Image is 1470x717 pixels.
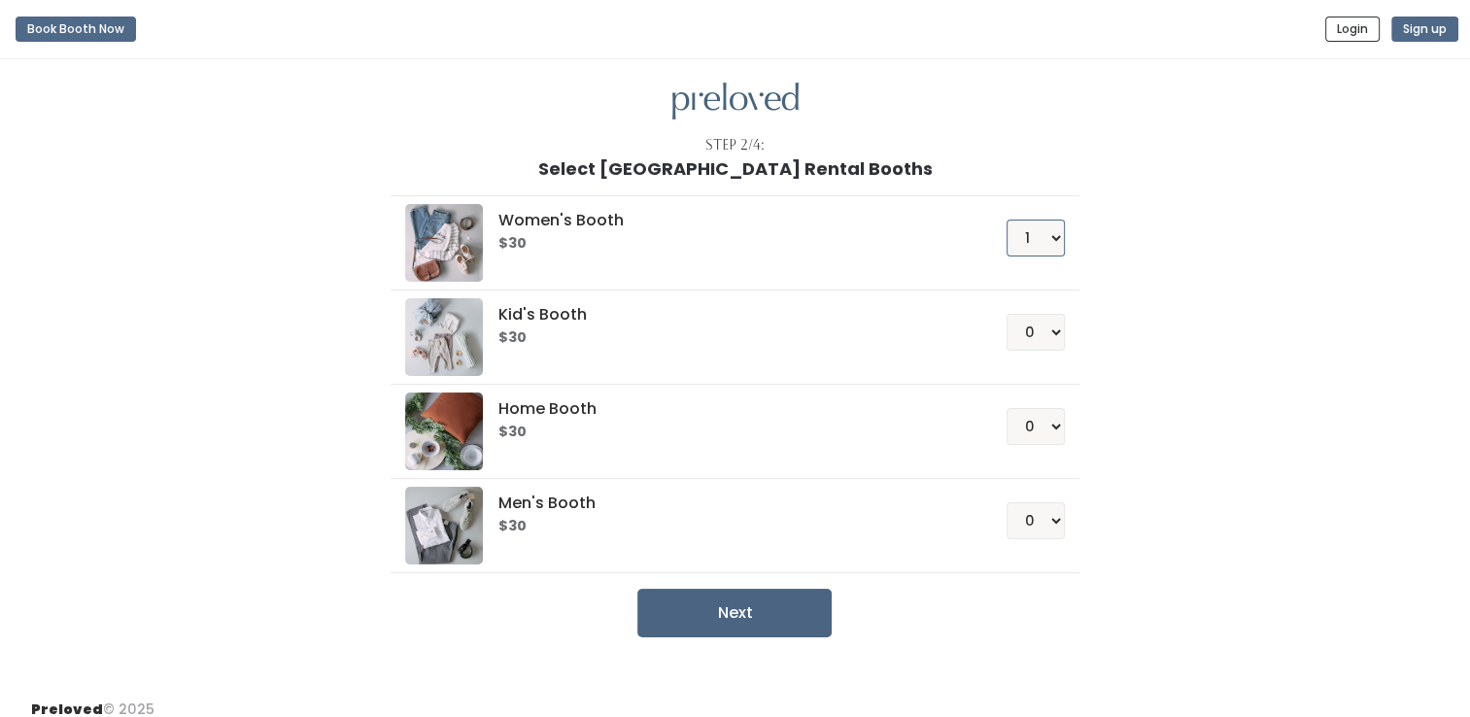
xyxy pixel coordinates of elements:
h6: $30 [498,330,960,346]
img: preloved logo [405,298,483,376]
img: preloved logo [405,204,483,282]
button: Book Booth Now [16,17,136,42]
h5: Home Booth [498,400,960,418]
a: Book Booth Now [16,8,136,51]
button: Login [1325,17,1380,42]
img: preloved logo [405,393,483,470]
h6: $30 [498,236,960,252]
h5: Women's Booth [498,212,960,229]
div: Step 2/4: [705,135,765,155]
h1: Select [GEOGRAPHIC_DATA] Rental Booths [538,159,933,179]
img: preloved logo [405,487,483,564]
h6: $30 [498,519,960,534]
h5: Men's Booth [498,495,960,512]
button: Sign up [1391,17,1458,42]
button: Next [637,589,832,637]
h6: $30 [498,425,960,440]
h5: Kid's Booth [498,306,960,324]
img: preloved logo [672,83,799,120]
